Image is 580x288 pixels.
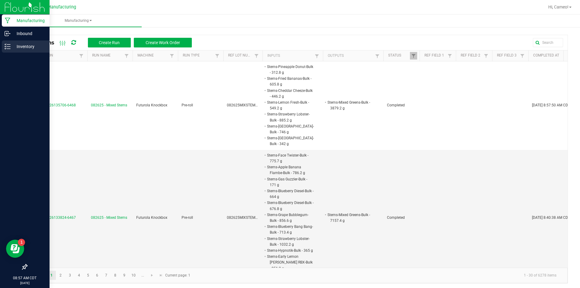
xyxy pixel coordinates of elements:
a: Filter [446,52,453,60]
a: MachineSortable [137,53,168,58]
button: Create Work Order [134,38,192,47]
button: Create Run [88,38,131,47]
a: Page 6 [93,271,101,280]
li: Stems-[GEOGRAPHIC_DATA]-Bulk - 342 g [266,135,314,147]
span: Manufacturing [47,5,76,10]
a: Go to the next page [148,271,156,280]
p: Manufacturing [11,17,47,24]
a: Page 1 [47,271,56,280]
a: Ref Lot NumberSortable [228,53,253,58]
a: Page 8 [111,271,120,280]
span: Create Run [99,40,120,45]
li: Stems-Blueberry Bang Bang-Bulk - 713.4 g [266,224,314,235]
div: All Runs [31,37,196,48]
th: Outputs [323,50,383,61]
a: Filter [168,52,176,60]
p: 08:57 AM CDT [3,275,47,281]
li: Stems-Fried Bananas-Bulk - 605.8 g [266,76,314,87]
li: Stems-Pineapple Donut-Bulk - 312.8 g [266,64,314,76]
a: Page 2 [56,271,65,280]
span: Hi, Cameo! [548,5,569,9]
li: Stems-Cheddar Cheeze-Bulk - 446.2 g [266,88,314,99]
a: Page 7 [102,271,111,280]
a: Manufacturing [14,15,142,27]
li: Stems-Apple Banana Flambe-Bulk - 786.2 g [266,164,314,176]
span: MP-20250826135706-6468 [31,103,76,107]
span: [DATE] 8:40:38 AM CDT [532,215,570,220]
li: Stems-Strawberry Lobster-Bulk - 1032.2 g [266,236,314,248]
a: Go to the last page [156,271,165,280]
a: Run NameSortable [92,53,123,58]
iframe: Resource center unread badge [18,239,25,246]
a: Page 9 [120,271,129,280]
li: Stems-Grape Bubblegum-Bulk - 856.6 g [266,212,314,224]
a: Page 5 [84,271,92,280]
inline-svg: Inventory [5,44,11,50]
a: Page 11 [138,271,147,280]
a: Page 3 [66,271,74,280]
a: Ref Field 2Sortable [461,53,482,58]
span: Completed [387,103,405,107]
a: Filter [482,52,490,60]
a: Page 4 [75,271,83,280]
span: Manufacturing [14,18,142,23]
a: Filter [313,52,321,60]
li: Stems-[GEOGRAPHIC_DATA]-Bulk - 746 g [266,123,314,135]
p: Inventory [11,43,47,50]
a: StatusSortable [388,53,410,58]
a: Filter [410,52,417,60]
li: Stems-Strawberry Lobster-Bulk - 885.2 g [266,111,314,123]
span: Completed [387,215,405,220]
a: ExtractionSortable [31,53,77,58]
li: Stems-Blueberry Diesel-Bulk - 676.8 g [266,200,314,212]
a: Filter [78,52,85,60]
span: Go to the next page [150,273,154,278]
span: 082625 - Mixed Stems [91,215,127,221]
span: Pre-roll [182,103,193,107]
a: Filter [374,52,381,60]
p: [DATE] [3,281,47,285]
span: 082625 - Mixed Stems [91,102,127,108]
a: Filter [253,52,260,60]
a: Page 10 [129,271,138,280]
li: Stems-Mixed Greens-Bulk - 7157.4 g [327,212,374,224]
th: Inputs [263,50,323,61]
span: 082625MIXSTEMSPR [227,103,262,107]
span: 082625MIXSTEMPR [227,215,260,220]
iframe: Resource center [6,240,24,258]
inline-svg: Inbound [5,31,11,37]
span: Futurola Knockbox [136,215,167,220]
span: [DATE] 8:57:50 AM CDT [532,103,570,107]
kendo-pager: Current page: 1 [27,268,568,283]
a: Ref Field 3Sortable [497,53,518,58]
inline-svg: Manufacturing [5,18,11,24]
li: Stems-Lemon Fresh-Bulk - 549.2 g [266,99,314,111]
li: Stems-Early Lemon [PERSON_NAME] RBX-Bulk - 851.2 g [266,254,314,271]
li: Stems-Hypnotik-Bulk - 365 g [266,248,314,254]
li: Stems-Face Twister-Bulk - 775.7 g [266,152,314,164]
a: Filter [519,52,526,60]
span: Futurola Knockbox [136,103,167,107]
a: Filter [123,52,130,60]
li: Stems-Blueberry Diesel-Bulk - 664 g [266,188,314,200]
a: Ref Field 1Sortable [424,53,446,58]
li: Stems-Gas Guzzler-Bulk - 171 g [266,176,314,188]
a: Filter [214,52,221,60]
kendo-pager-info: 1 - 30 of 6278 items [194,270,561,280]
span: Go to the last page [159,273,163,278]
input: Search [533,38,563,47]
span: MP-20250826133824-6467 [31,215,76,220]
span: Create Work Order [146,40,180,45]
li: Stems-Mixed Greens-Bulk - 3879.2 g [327,99,374,111]
a: Run TypeSortable [183,53,213,58]
p: Inbound [11,30,47,37]
span: Pre-roll [182,215,193,220]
